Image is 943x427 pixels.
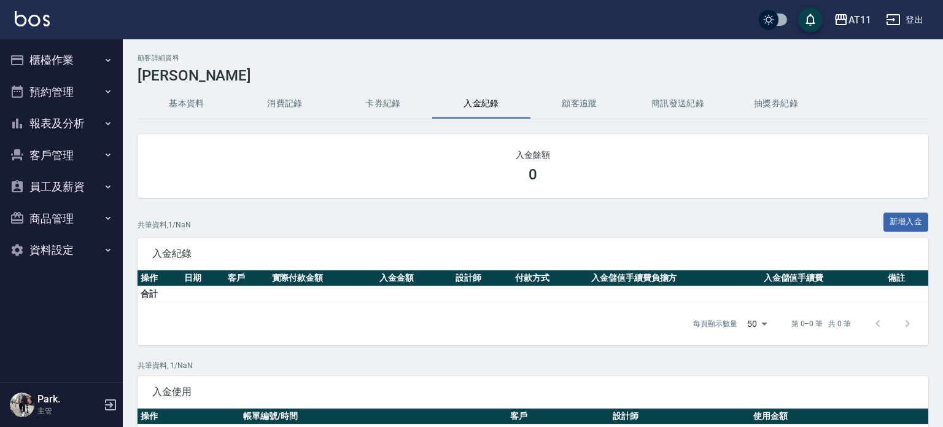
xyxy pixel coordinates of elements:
[610,409,750,425] th: 設計師
[452,270,512,286] th: 設計師
[5,139,118,171] button: 客戶管理
[529,166,537,183] h3: 0
[138,67,928,84] h3: [PERSON_NAME]
[5,203,118,235] button: 商品管理
[5,234,118,266] button: 資料設定
[5,171,118,203] button: 員工及薪資
[530,89,629,119] button: 顧客追蹤
[138,89,236,119] button: 基本資料
[181,270,225,286] th: 日期
[225,270,268,286] th: 客戶
[750,409,928,425] th: 使用金額
[236,89,334,119] button: 消費記錄
[5,76,118,108] button: 預約管理
[727,89,825,119] button: 抽獎券紀錄
[138,219,191,230] p: 共 筆資料, 1 / NaN
[883,213,929,232] button: 新增入金
[791,318,851,329] p: 第 0–0 筆 共 0 筆
[629,89,727,119] button: 簡訊發送紀錄
[848,12,871,28] div: AT11
[512,270,588,286] th: 付款方式
[761,270,885,286] th: 入金儲值手續費
[37,393,100,405] h5: Park.
[881,9,928,31] button: 登出
[138,54,928,62] h2: 顧客詳細資料
[37,405,100,417] p: 主管
[5,44,118,76] button: 櫃檯作業
[5,108,118,139] button: 報表及分析
[334,89,432,119] button: 卡券紀錄
[588,270,761,286] th: 入金儲值手續費負擔方
[152,248,914,260] span: 入金紀錄
[798,7,823,32] button: save
[138,270,181,286] th: 操作
[138,286,181,302] td: 合計
[10,393,34,417] img: Person
[376,270,452,286] th: 入金金額
[15,11,50,26] img: Logo
[138,360,928,371] p: 共 筆資料, 1 / NaN
[269,270,377,286] th: 實際付款金額
[507,409,610,425] th: 客戶
[742,307,772,340] div: 50
[152,386,914,398] span: 入金使用
[240,409,507,425] th: 帳單編號/時間
[885,270,928,286] th: 備註
[432,89,530,119] button: 入金紀錄
[829,7,876,33] button: AT11
[152,149,914,161] h2: 入金餘額
[693,318,737,329] p: 每頁顯示數量
[138,409,240,425] th: 操作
